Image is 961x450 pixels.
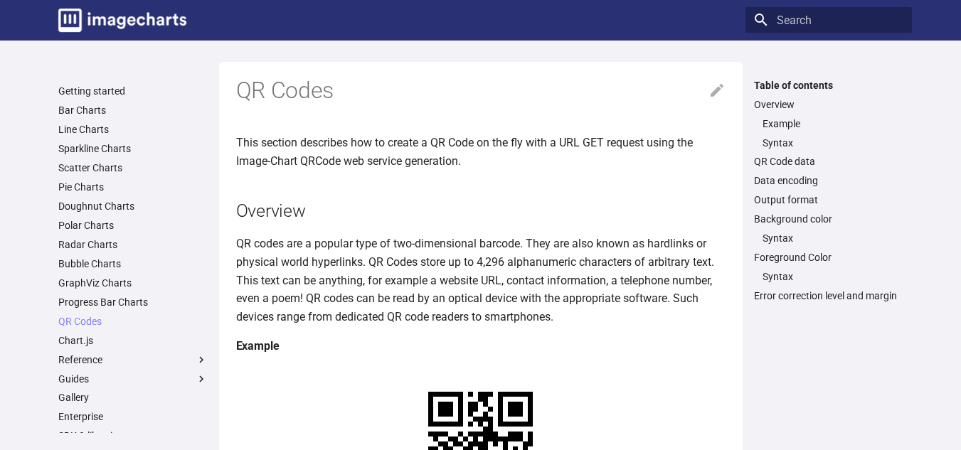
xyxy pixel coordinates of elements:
a: Syntax [763,232,903,245]
a: Enterprise [58,410,208,423]
a: Overview [754,98,903,111]
a: Radar Charts [58,238,208,251]
a: Error correction level and margin [754,289,903,302]
a: Line Charts [58,123,208,136]
a: GraphViz Charts [58,277,208,289]
a: Output format [754,193,903,206]
label: Table of contents [745,79,912,92]
a: Sparkline Charts [58,142,208,155]
img: logo [58,9,186,32]
a: Example [763,117,903,130]
a: Background color [754,213,903,225]
p: This section describes how to create a QR Code on the fly with a URL GET request using the Image-... [236,134,726,170]
a: Polar Charts [58,219,208,232]
a: QR Codes [58,315,208,328]
a: SDK & libraries [58,429,208,442]
a: Pie Charts [58,181,208,193]
label: Reference [58,353,208,366]
h1: QR Codes [236,76,726,106]
h2: Overview [236,198,726,223]
a: Chart.js [58,334,208,347]
p: QR codes are a popular type of two-dimensional barcode. They are also known as hardlinks or physi... [236,235,726,326]
a: Bubble Charts [58,257,208,270]
a: Syntax [763,136,903,149]
nav: Overview [754,117,903,149]
a: Syntax [763,270,903,283]
nav: Foreground Color [754,270,903,283]
a: Doughnut Charts [58,200,208,213]
a: Gallery [58,391,208,404]
a: Scatter Charts [58,161,208,174]
a: Data encoding [754,174,903,187]
nav: Background color [754,232,903,245]
a: Image-Charts documentation [53,3,192,38]
input: Search [745,7,912,33]
a: Getting started [58,85,208,97]
nav: Table of contents [745,79,912,303]
a: Bar Charts [58,104,208,117]
a: Progress Bar Charts [58,296,208,309]
label: Guides [58,373,208,385]
h4: Example [236,337,726,355]
a: Foreground Color [754,251,903,264]
a: QR Code data [754,155,903,168]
